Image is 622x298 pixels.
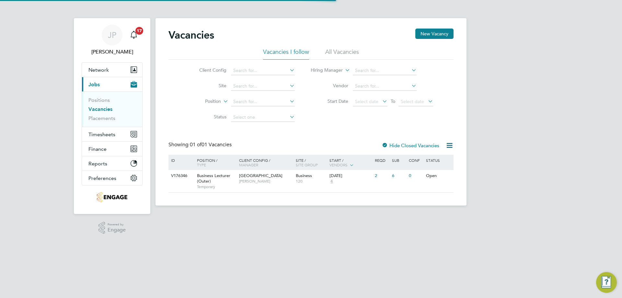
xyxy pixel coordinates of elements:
[197,173,230,184] span: Business Lecturer (Outer)
[415,29,454,39] button: New Vacancy
[169,155,192,166] div: ID
[88,161,107,167] span: Reports
[231,82,295,91] input: Search for...
[82,25,143,56] a: JP[PERSON_NAME]
[169,170,192,182] div: V176346
[189,67,226,73] label: Client Config
[108,31,116,39] span: JP
[82,192,143,202] a: Go to home page
[74,18,150,214] nav: Main navigation
[382,142,439,149] label: Hide Closed Vacancies
[82,77,142,91] button: Jobs
[231,113,295,122] input: Select one
[108,227,126,233] span: Engage
[311,83,348,89] label: Vendor
[82,48,143,56] span: James Pedley
[373,155,390,166] div: Reqd
[189,83,226,89] label: Site
[192,155,237,170] div: Position /
[407,170,424,182] div: 0
[82,171,142,185] button: Preferences
[239,162,258,167] span: Manager
[239,173,282,178] span: [GEOGRAPHIC_DATA]
[88,67,109,73] span: Network
[88,97,110,103] a: Positions
[82,127,142,141] button: Timesheets
[168,29,214,42] h2: Vacancies
[296,173,312,178] span: Business
[190,141,232,148] span: 01 Vacancies
[82,91,142,127] div: Jobs
[390,170,407,182] div: 6
[373,170,390,182] div: 2
[424,155,453,166] div: Status
[305,67,343,74] label: Hiring Manager
[329,173,372,179] div: [DATE]
[407,155,424,166] div: Conf
[82,63,142,77] button: Network
[311,98,348,104] label: Start Date
[98,222,126,234] a: Powered byEngage
[135,27,143,35] span: 17
[237,155,294,170] div: Client Config /
[197,162,206,167] span: Type
[88,146,107,152] span: Finance
[401,99,424,104] span: Select date
[127,25,140,45] a: 17
[353,82,417,91] input: Search for...
[328,155,373,171] div: Start /
[88,106,112,112] a: Vacancies
[184,98,221,105] label: Position
[88,175,116,181] span: Preferences
[329,162,348,167] span: Vendors
[189,114,226,120] label: Status
[390,155,407,166] div: Sub
[296,179,327,184] span: 120
[239,179,293,184] span: [PERSON_NAME]
[82,156,142,171] button: Reports
[296,162,318,167] span: Site Group
[108,222,126,227] span: Powered by
[389,97,397,105] span: To
[355,99,378,104] span: Select date
[325,48,359,60] li: All Vacancies
[97,192,127,202] img: jambo-logo-retina.png
[88,131,115,137] span: Timesheets
[294,155,328,170] div: Site /
[424,170,453,182] div: Open
[88,81,100,88] span: Jobs
[353,66,417,75] input: Search for...
[190,141,202,148] span: 01 of
[329,179,334,184] span: 4
[82,142,142,156] button: Finance
[168,141,233,148] div: Showing
[231,66,295,75] input: Search for...
[263,48,309,60] li: Vacancies I follow
[197,184,236,189] span: Temporary
[231,97,295,106] input: Search for...
[88,115,115,121] a: Placements
[596,272,617,293] button: Engage Resource Center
